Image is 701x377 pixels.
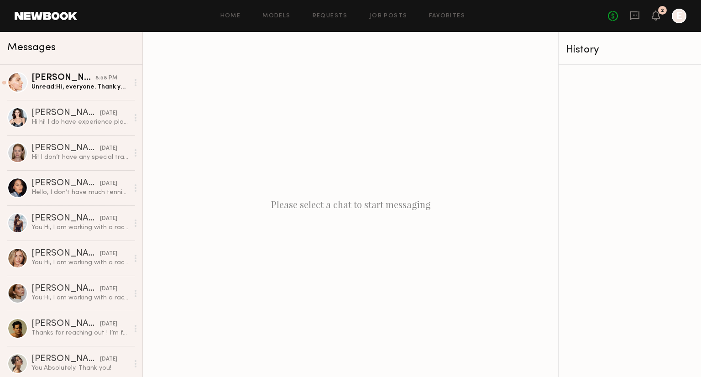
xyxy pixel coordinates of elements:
[100,179,117,188] div: [DATE]
[100,355,117,364] div: [DATE]
[100,144,117,153] div: [DATE]
[31,109,100,118] div: [PERSON_NAME]
[31,284,100,293] div: [PERSON_NAME]
[370,13,408,19] a: Job Posts
[220,13,241,19] a: Home
[661,8,664,13] div: 2
[31,223,129,232] div: You: Hi, I am working with a racquet club in [GEOGRAPHIC_DATA], [GEOGRAPHIC_DATA] on a lifestyle ...
[143,32,558,377] div: Please select a chat to start messaging
[31,144,100,153] div: [PERSON_NAME]
[100,215,117,223] div: [DATE]
[31,364,129,372] div: You: Absolutely. Thank you!
[31,355,100,364] div: [PERSON_NAME]
[31,153,129,162] div: Hi! I don’t have any special training, but I play tennis for fun quite often & know my way around...
[31,214,100,223] div: [PERSON_NAME]
[672,9,686,23] a: E
[31,258,129,267] div: You: Hi, I am working with a racquet club in [GEOGRAPHIC_DATA], [GEOGRAPHIC_DATA] on a lifestyle ...
[566,45,694,55] div: History
[100,285,117,293] div: [DATE]
[31,179,100,188] div: [PERSON_NAME]
[262,13,290,19] a: Models
[31,83,129,91] div: Unread: Hi, everyone. Thank you for getting in touch and my apologies for the slight delay! I’d l...
[31,118,129,126] div: Hi hi! I do have experience playing paddle and tennis. Yes I am available for this day
[7,42,56,53] span: Messages
[429,13,465,19] a: Favorites
[31,73,95,83] div: [PERSON_NAME]
[100,109,117,118] div: [DATE]
[31,319,100,329] div: [PERSON_NAME]
[31,249,100,258] div: [PERSON_NAME]
[31,293,129,302] div: You: Hi, I am working with a racquet club in [GEOGRAPHIC_DATA], [GEOGRAPHIC_DATA] on a lifestyle ...
[313,13,348,19] a: Requests
[31,329,129,337] div: Thanks for reaching out ! I’m free but I haven’t played tennis in a few years
[100,250,117,258] div: [DATE]
[31,188,129,197] div: Hello, I don’t have much tennis experience but I am available. What is the rate?
[100,320,117,329] div: [DATE]
[95,74,117,83] div: 8:58 PM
